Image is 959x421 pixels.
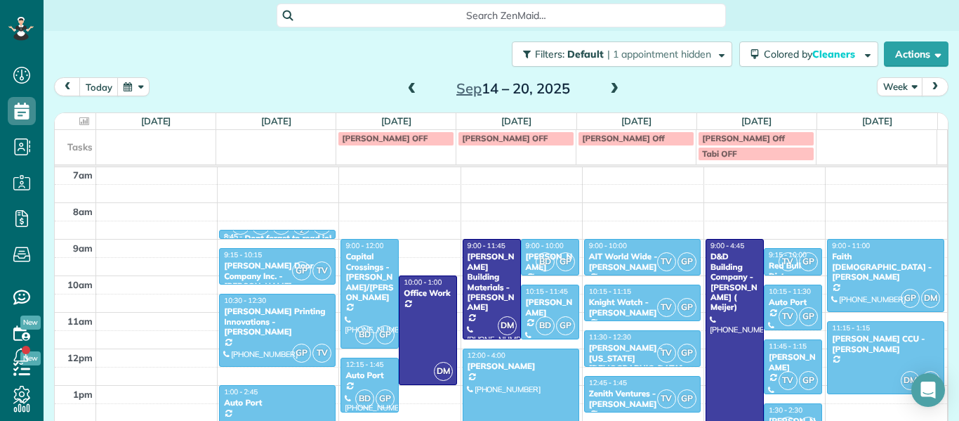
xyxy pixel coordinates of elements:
div: Zenith Ventures - [PERSON_NAME] [588,389,696,409]
span: | 1 appointment hidden [607,48,711,60]
button: today [79,77,119,96]
div: Red Bull Dist - [PERSON_NAME] [768,261,818,302]
span: 9:00 - 10:00 [589,241,627,250]
span: TV [779,252,798,271]
span: DM [434,362,453,381]
a: [DATE] [621,115,652,127]
span: DM [498,316,517,335]
span: 11:30 - 12:30 [589,332,631,342]
div: Faith [DEMOGRAPHIC_DATA] - [PERSON_NAME] [831,252,939,282]
span: TV [657,252,676,271]
a: [DATE] [381,115,411,127]
button: Colored byCleaners [739,41,878,67]
span: TV [657,344,676,363]
span: Default [567,48,604,60]
span: 9:15 - 10:15 [224,250,262,259]
div: [PERSON_NAME] [768,352,818,373]
div: Auto Port [223,398,331,408]
span: 1:00 - 2:45 [224,387,258,396]
span: [PERSON_NAME] OFF [462,133,548,143]
span: GP [677,298,696,317]
span: Tabi OFF [702,148,736,159]
span: TV [312,344,331,363]
span: 12:45 - 1:45 [589,378,627,387]
a: [DATE] [261,115,291,127]
span: GP [376,389,395,408]
span: 9:15 - 10:00 [769,250,807,259]
span: Filters: [535,48,564,60]
div: Auto Port [345,370,395,380]
span: 12pm [67,352,93,363]
span: GP [677,389,696,408]
span: TV [657,298,676,317]
small: 2 [293,224,310,238]
span: GP [799,307,818,326]
span: 10:15 - 11:30 [769,287,811,296]
span: 9:00 - 11:45 [468,241,505,250]
div: Knight Watch - [PERSON_NAME] [588,297,696,318]
div: Capital Crossings - [PERSON_NAME]/[PERSON_NAME] [345,252,395,302]
span: 10:15 - 11:45 [526,287,568,296]
button: Week [877,77,923,96]
div: [PERSON_NAME] - [US_STATE][DEMOGRAPHIC_DATA] [588,343,696,373]
span: DM [901,371,920,390]
div: [PERSON_NAME] Printing Innovations - [PERSON_NAME] [223,306,331,337]
span: 12:00 - 4:00 [468,351,505,360]
span: 11:15 - 1:15 [832,323,870,332]
span: [PERSON_NAME] OFF [342,133,428,143]
span: 11am [67,316,93,327]
span: Sep [456,79,482,97]
span: GP [677,252,696,271]
span: TV [657,389,676,408]
span: 9:00 - 12:00 [345,241,383,250]
span: 7am [73,169,93,181]
button: next [922,77,948,96]
div: [PERSON_NAME] [525,252,575,272]
span: GP [799,371,818,390]
span: 12:15 - 1:45 [345,360,383,369]
span: TV [312,261,331,280]
span: TV [779,371,798,390]
button: Filters: Default | 1 appointment hidden [512,41,732,67]
span: BD [536,316,555,335]
a: [DATE] [741,115,772,127]
a: [DATE] [141,115,171,127]
span: 10:00 - 1:00 [404,278,442,287]
button: Actions [884,41,948,67]
a: [DATE] [862,115,892,127]
span: GP [292,344,311,363]
span: GP [677,344,696,363]
div: [PERSON_NAME] Building Materials - [PERSON_NAME] [467,252,517,312]
span: 11:45 - 1:15 [769,342,807,351]
span: 8am [73,206,93,217]
span: 10am [67,279,93,290]
a: Filters: Default | 1 appointment hidden [505,41,732,67]
div: [PERSON_NAME] [525,297,575,318]
span: Colored by [764,48,860,60]
button: prev [54,77,81,96]
span: 10:15 - 11:15 [589,287,631,296]
div: Office Work [403,288,453,298]
span: Cleaners [812,48,857,60]
span: GP [292,261,311,280]
span: GP [376,325,395,344]
div: [PERSON_NAME] Door Company Inc. - [PERSON_NAME] [223,261,331,291]
span: GP [921,371,940,390]
span: [PERSON_NAME] Off [702,133,784,143]
div: [PERSON_NAME] [467,361,575,371]
h2: 14 – 20, 2025 [425,81,601,96]
span: DM [921,289,940,308]
span: New [20,316,41,330]
span: BD [355,389,374,408]
span: TV [779,307,798,326]
span: [PERSON_NAME] Off [582,133,664,143]
a: [DATE] [501,115,531,127]
span: GP [556,252,575,271]
span: GP [799,252,818,271]
span: 9:00 - 11:00 [832,241,870,250]
span: 1pm [73,389,93,400]
div: [PERSON_NAME] CCU - [PERSON_NAME] [831,334,939,354]
div: Auto Port [768,297,818,307]
span: BD [355,325,374,344]
div: D&D Building Company - [PERSON_NAME] ( Meijer) [710,252,760,312]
